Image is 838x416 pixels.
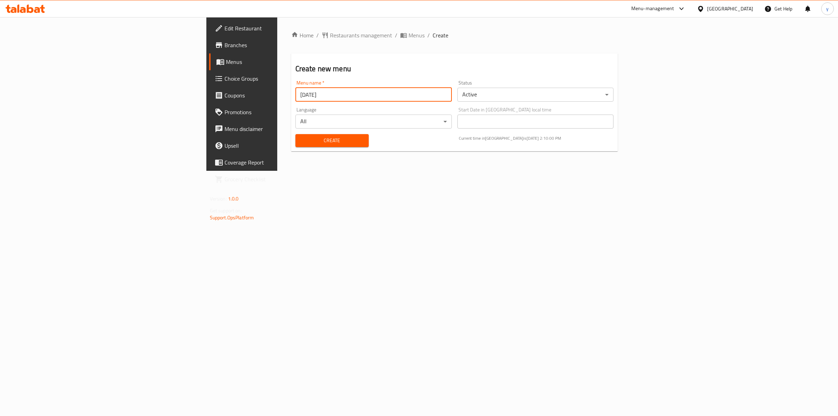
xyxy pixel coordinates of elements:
[209,121,346,137] a: Menu disclaimer
[295,134,369,147] button: Create
[400,31,425,39] a: Menus
[631,5,674,13] div: Menu-management
[209,70,346,87] a: Choice Groups
[209,87,346,104] a: Coupons
[427,31,430,39] li: /
[225,141,341,150] span: Upsell
[225,24,341,32] span: Edit Restaurant
[209,20,346,37] a: Edit Restaurant
[209,104,346,121] a: Promotions
[826,5,829,13] span: y
[459,135,614,141] p: Current time in [GEOGRAPHIC_DATA] is [DATE] 2:10:00 PM
[210,206,242,215] span: Get support on:
[707,5,753,13] div: [GEOGRAPHIC_DATA]
[210,194,227,203] span: Version:
[395,31,397,39] li: /
[291,31,618,39] nav: breadcrumb
[209,137,346,154] a: Upsell
[225,158,341,167] span: Coverage Report
[330,31,392,39] span: Restaurants management
[209,53,346,70] a: Menus
[433,31,448,39] span: Create
[295,115,452,129] div: All
[225,91,341,100] span: Coupons
[226,58,341,66] span: Menus
[209,154,346,171] a: Coverage Report
[209,37,346,53] a: Branches
[295,88,452,102] input: Please enter Menu name
[225,41,341,49] span: Branches
[301,136,363,145] span: Create
[322,31,392,39] a: Restaurants management
[225,74,341,83] span: Choice Groups
[209,171,346,188] a: Grocery Checklist
[225,175,341,183] span: Grocery Checklist
[295,64,614,74] h2: Create new menu
[210,213,254,222] a: Support.OpsPlatform
[225,125,341,133] span: Menu disclaimer
[228,194,239,203] span: 1.0.0
[409,31,425,39] span: Menus
[225,108,341,116] span: Promotions
[457,88,614,102] div: Active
